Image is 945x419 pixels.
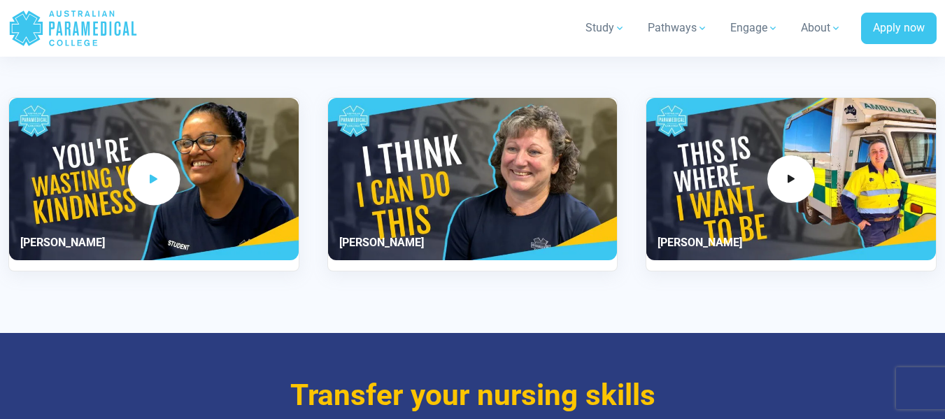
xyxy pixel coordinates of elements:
[722,8,787,48] a: Engage
[78,378,867,413] h3: Transfer your nursing skills
[8,6,138,51] a: Australian Paramedical College
[639,8,716,48] a: Pathways
[793,8,850,48] a: About
[861,13,937,45] a: Apply now
[577,8,634,48] a: Study
[8,97,299,272] div: 1 / 3
[327,97,618,272] div: 2 / 3
[328,98,618,261] iframe: Nurse to First Responder | Frances Fleming
[646,97,937,272] div: 3 / 3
